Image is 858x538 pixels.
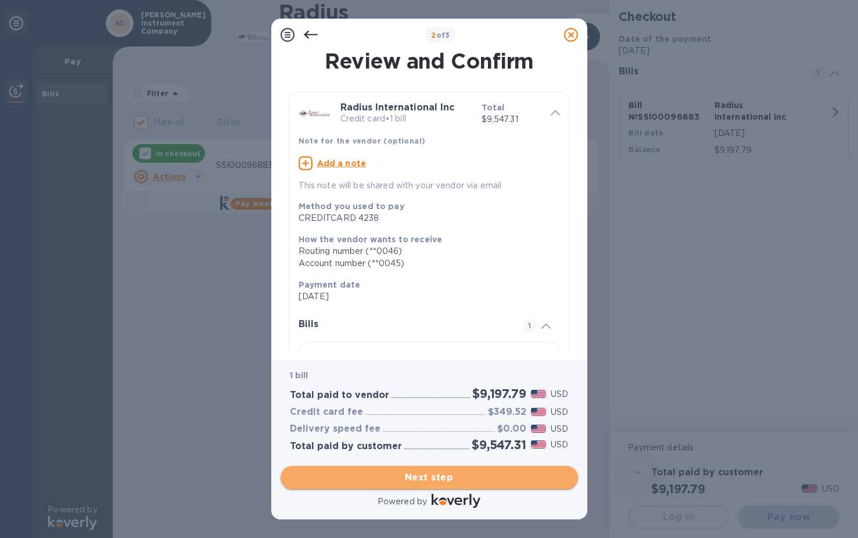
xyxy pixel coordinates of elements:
p: USD [551,423,568,435]
h3: Bills [299,319,509,330]
div: CREDITCARD 4238 [299,212,551,224]
h3: $0.00 [497,424,526,435]
div: Account number (**0045) [299,257,551,270]
p: [DATE] [299,290,551,303]
b: Payment date [299,280,361,289]
span: Next step [290,471,569,485]
div: Routing number (**0046) [299,245,551,257]
h1: Review and Confirm [286,49,572,73]
div: Radius International IncCredit card•1 billTotal$9,547.31Note for the vendor (optional)Add a noteT... [299,102,560,192]
b: Radius International Inc [340,102,454,113]
b: How the vendor wants to receive [299,235,443,244]
p: USD [551,439,568,451]
b: of 3 [431,31,450,40]
b: 1 bill [290,371,308,380]
b: Note for the vendor (optional) [299,137,426,145]
span: 2 [431,31,436,40]
h3: Delivery speed fee [290,424,380,435]
h2: $9,547.31 [472,437,526,452]
p: This note will be shared with your vendor via email [299,180,560,192]
b: Method you used to pay [299,202,404,211]
h3: Total paid to vendor [290,390,389,401]
p: USD [551,406,568,418]
p: USD [551,388,568,400]
p: Credit card • 1 bill [340,113,472,125]
img: USD [531,408,547,416]
h3: $349.52 [488,407,526,418]
img: Logo [432,494,480,508]
span: 1 [523,319,537,333]
h2: $9,197.79 [472,386,526,401]
h3: Total paid by customer [290,441,402,452]
img: USD [531,425,547,433]
button: Next step [281,466,578,489]
h3: Credit card fee [290,407,363,418]
u: Add a note [317,159,367,168]
p: $9,547.31 [482,113,541,125]
img: USD [531,390,547,398]
p: Powered by [378,496,427,508]
img: USD [531,440,547,449]
b: Total [482,103,505,112]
